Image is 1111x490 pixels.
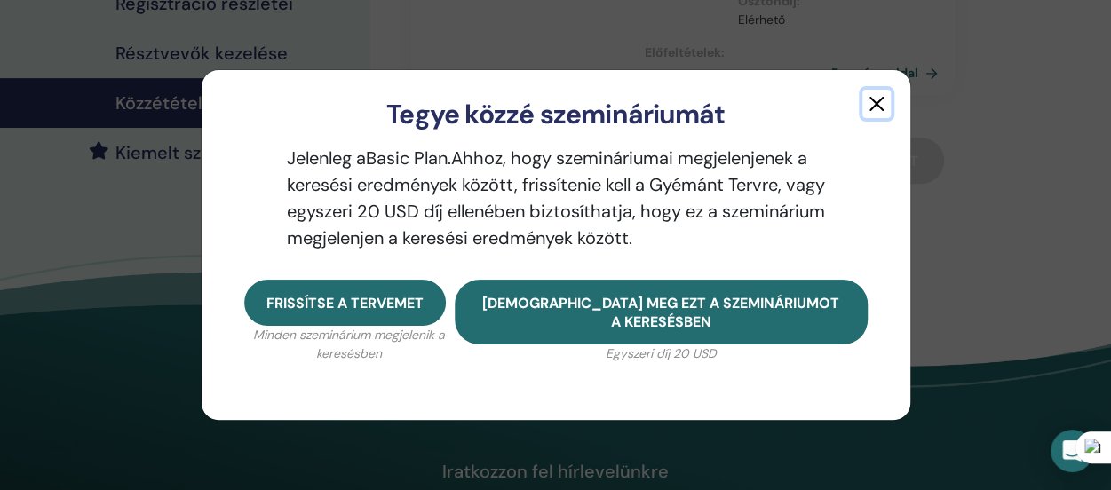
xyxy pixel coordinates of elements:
[266,294,424,312] span: Frissítse a tervemet
[455,280,868,344] button: [DEMOGRAPHIC_DATA] meg ezt a szemináriumot a keresésben
[244,145,868,251] p: Jelenleg a Basic Plan. Ahhoz, hogy szemináriumai megjelenjenek a keresési eredmények között, fris...
[230,99,882,130] h3: Tegye közzé szemináriumát
[482,294,839,331] span: [DEMOGRAPHIC_DATA] meg ezt a szemináriumot a keresésben
[244,326,455,363] p: Minden szeminárium megjelenik a keresésben
[1051,430,1093,472] div: Open Intercom Messenger
[455,344,868,363] p: Egyszeri díj 20 USD
[244,280,446,326] button: Frissítse a tervemet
